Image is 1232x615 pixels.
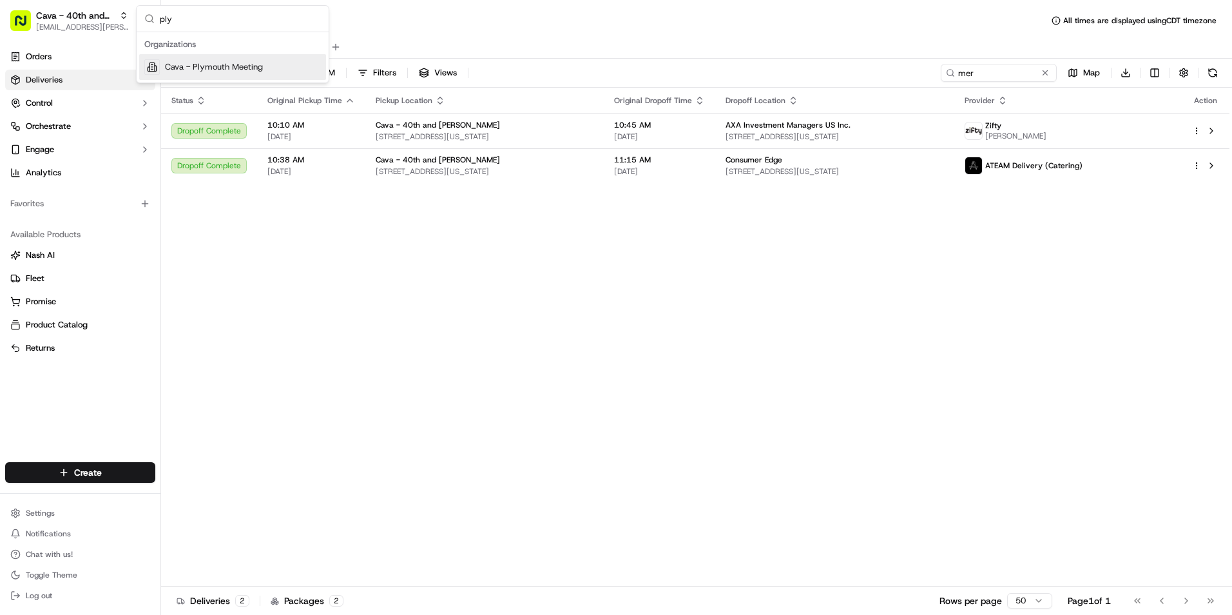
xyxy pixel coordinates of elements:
[5,268,155,289] button: Fleet
[1068,594,1111,607] div: Page 1 of 1
[434,67,457,79] span: Views
[939,594,1002,607] p: Rows per page
[5,193,155,214] div: Favorites
[726,166,944,177] span: [STREET_ADDRESS][US_STATE]
[26,121,71,132] span: Orchestrate
[271,594,343,607] div: Packages
[40,200,104,210] span: [PERSON_NAME]
[58,136,177,146] div: We're available if you need us!
[13,13,39,39] img: Nash
[941,64,1057,82] input: Type to search
[26,144,54,155] span: Engage
[5,545,155,563] button: Chat with us!
[13,222,34,243] img: Dianne Alexi Soriano
[27,123,50,146] img: 5e9a9d7314ff4150bce227a61376b483.jpg
[13,123,36,146] img: 1736555255976-a54dd68f-1ca7-489b-9aae-adbdc363a1c4
[5,245,155,266] button: Nash AI
[235,595,249,607] div: 2
[26,200,36,211] img: 1736555255976-a54dd68f-1ca7-489b-9aae-adbdc363a1c4
[1063,15,1217,26] span: All times are displayed using CDT timezone
[5,338,155,358] button: Returns
[726,95,785,106] span: Dropoff Location
[726,132,944,142] span: [STREET_ADDRESS][US_STATE]
[10,342,150,354] a: Returns
[91,319,156,329] a: Powered byPylon
[104,283,212,306] a: 💻API Documentation
[5,93,155,113] button: Control
[139,35,326,54] div: Organizations
[10,319,150,331] a: Product Catalog
[5,70,155,90] a: Deliveries
[173,235,178,245] span: •
[267,95,342,106] span: Original Pickup Time
[34,83,232,97] input: Got a question? Start typing here...
[1062,64,1106,82] button: Map
[160,6,321,32] input: Search...
[5,587,155,605] button: Log out
[128,320,156,329] span: Pylon
[985,121,1001,131] span: Zifty
[5,525,155,543] button: Notifications
[26,273,44,284] span: Fleet
[26,570,77,580] span: Toggle Theme
[165,61,263,73] span: Cava - Plymouth Meeting
[26,591,52,601] span: Log out
[8,283,104,306] a: 📗Knowledge Base
[180,235,207,245] span: [DATE]
[376,155,500,165] span: Cava - 40th and [PERSON_NAME]
[10,249,150,261] a: Nash AI
[26,508,55,518] span: Settings
[10,273,150,284] a: Fleet
[26,288,99,301] span: Knowledge Base
[5,315,155,335] button: Product Catalog
[614,120,705,130] span: 10:45 AM
[965,95,995,106] span: Provider
[13,188,34,208] img: Liam S.
[26,296,56,307] span: Promise
[122,288,207,301] span: API Documentation
[5,116,155,137] button: Orchestrate
[219,127,235,142] button: Start new chat
[114,200,140,210] span: [DATE]
[1192,95,1219,106] div: Action
[376,132,593,142] span: [STREET_ADDRESS][US_STATE]
[26,167,61,179] span: Analytics
[13,52,235,72] p: Welcome 👋
[726,155,782,165] span: Consumer Edge
[614,155,705,165] span: 11:15 AM
[373,67,396,79] span: Filters
[26,235,36,246] img: 1736555255976-a54dd68f-1ca7-489b-9aae-adbdc363a1c4
[5,291,155,312] button: Promise
[74,466,102,479] span: Create
[413,64,463,82] button: Views
[267,155,355,165] span: 10:38 AM
[5,504,155,522] button: Settings
[985,161,1083,171] span: ATEAM Delivery (Catering)
[5,46,155,67] a: Orders
[614,132,705,142] span: [DATE]
[26,74,63,86] span: Deliveries
[26,51,52,63] span: Orders
[36,9,114,22] button: Cava - 40th and [PERSON_NAME]
[36,22,128,32] button: [EMAIL_ADDRESS][PERSON_NAME][DOMAIN_NAME]
[5,139,155,160] button: Engage
[26,249,55,261] span: Nash AI
[177,594,249,607] div: Deliveries
[376,166,593,177] span: [STREET_ADDRESS][US_STATE]
[1083,67,1100,79] span: Map
[26,97,53,109] span: Control
[352,64,402,82] button: Filters
[5,162,155,183] a: Analytics
[26,549,73,560] span: Chat with us!
[376,95,432,106] span: Pickup Location
[267,132,355,142] span: [DATE]
[13,289,23,300] div: 📗
[985,131,1046,141] span: [PERSON_NAME]
[267,166,355,177] span: [DATE]
[376,120,500,130] span: Cava - 40th and [PERSON_NAME]
[107,200,111,210] span: •
[109,289,119,300] div: 💻
[1204,64,1222,82] button: Refresh
[171,95,193,106] span: Status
